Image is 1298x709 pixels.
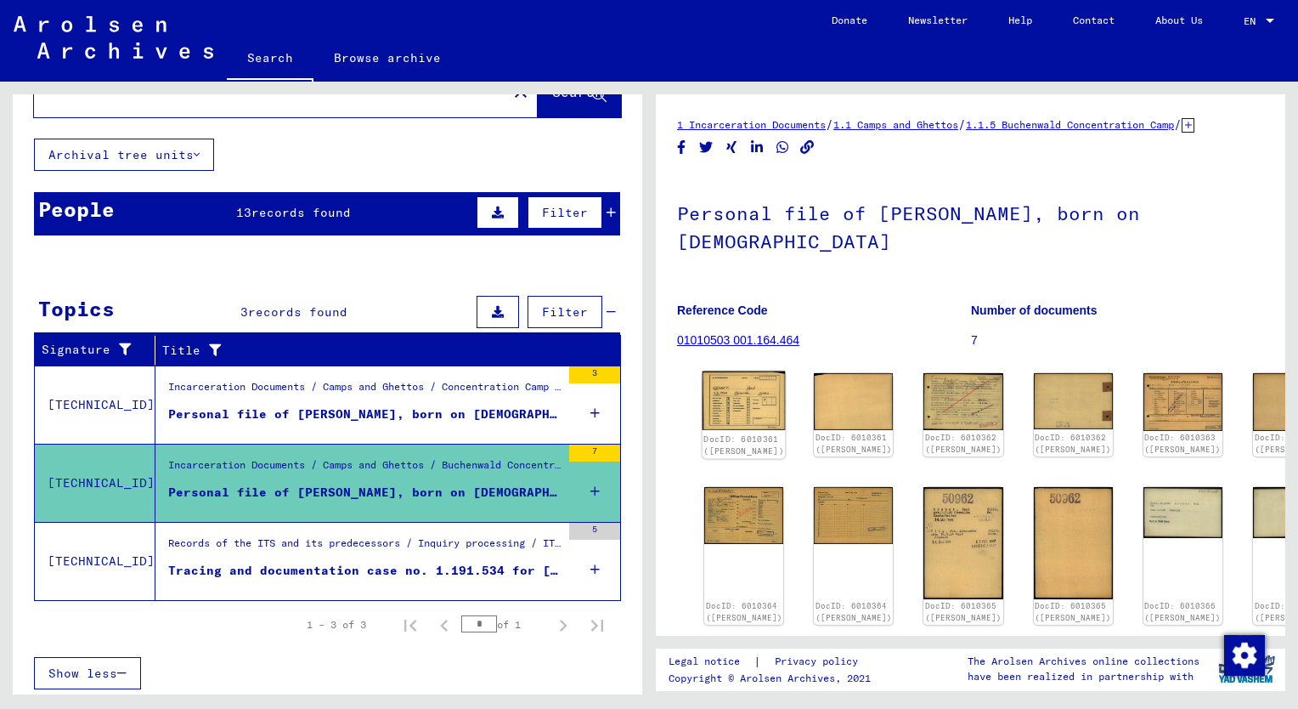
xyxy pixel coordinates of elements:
a: 1.1.5 Buchenwald Concentration Camp [966,118,1174,131]
span: / [826,116,833,132]
img: 002.jpg [1034,373,1113,429]
button: Next page [546,608,580,642]
div: People [38,194,115,224]
button: Archival tree units [34,139,214,171]
img: 001.jpg [704,487,783,544]
button: Filter [528,196,602,229]
button: Copy link [799,137,816,158]
img: 001.jpg [1143,373,1222,431]
img: 002.jpg [1034,487,1113,599]
span: 13 [236,205,251,220]
div: Personal file of [PERSON_NAME], born on [DEMOGRAPHIC_DATA] [168,484,561,502]
a: 1.1 Camps and Ghettos [833,118,958,131]
span: Filter [542,205,588,220]
p: have been realized in partnership with [968,669,1199,684]
a: DocID: 6010363 ([PERSON_NAME]) [1144,433,1221,454]
a: Legal notice [669,653,753,671]
div: Tracing and documentation case no. 1.191.534 for [PERSON_NAME] born [DEMOGRAPHIC_DATA] [168,562,561,580]
button: Filter [528,296,602,328]
div: | [669,653,878,671]
img: 001.jpg [1143,487,1222,538]
div: Personal file of [PERSON_NAME], born on [DEMOGRAPHIC_DATA], born in [GEOGRAPHIC_DATA] [168,406,561,423]
span: EN [1244,15,1262,27]
div: Incarceration Documents / Camps and Ghettos / Buchenwald Concentration Camp / Individual Document... [168,457,561,481]
div: 1 – 3 of 3 [307,617,366,632]
a: DocID: 6010366 ([PERSON_NAME]) [1144,601,1221,622]
button: Previous page [427,608,461,642]
span: records found [251,205,351,220]
a: DocID: 6010361 ([PERSON_NAME]) [815,433,892,454]
div: of 1 [461,616,546,632]
button: Share on Xing [723,137,741,158]
div: Signature [42,341,142,359]
div: Records of the ITS and its predecessors / Inquiry processing / ITS case files as of 1947 / Reposi... [168,536,561,559]
a: Privacy policy [761,653,878,671]
img: 002.jpg [814,487,893,544]
button: First page [393,608,427,642]
div: Change consent [1223,634,1264,675]
img: 001.jpg [923,373,1002,430]
a: DocID: 6010364 ([PERSON_NAME]) [706,601,782,622]
a: DocID: 6010361 ([PERSON_NAME]) [703,434,784,456]
a: 1 Incarceration Documents [677,118,826,131]
a: Browse archive [313,37,461,78]
img: 001.jpg [703,372,786,431]
span: Filter [542,304,588,320]
img: 001.jpg [923,487,1002,599]
button: Share on Twitter [697,137,715,158]
button: Share on LinkedIn [748,137,766,158]
span: Show less [48,666,117,681]
img: Change consent [1224,635,1265,676]
a: DocID: 6010365 ([PERSON_NAME]) [925,601,1002,622]
div: Title [162,337,604,364]
span: / [958,116,966,132]
p: 7 [971,332,1264,349]
div: Title [162,342,587,360]
button: Share on WhatsApp [774,137,792,158]
td: [TECHNICAL_ID] [35,522,155,600]
a: Search [227,37,313,82]
img: Arolsen_neg.svg [14,16,213,59]
div: Incarceration Documents / Camps and Ghettos / Concentration Camp Mittelbau ([PERSON_NAME]) / Conc... [168,379,561,403]
b: Number of documents [971,303,1098,317]
a: DocID: 6010364 ([PERSON_NAME]) [815,601,892,622]
a: DocID: 6010362 ([PERSON_NAME]) [1035,433,1111,454]
a: 01010503 001.164.464 [677,333,799,347]
a: DocID: 6010365 ([PERSON_NAME]) [1035,601,1111,622]
div: Signature [42,337,159,364]
img: 002.jpg [814,373,893,430]
h1: Personal file of [PERSON_NAME], born on [DEMOGRAPHIC_DATA] [677,174,1264,277]
a: DocID: 6010362 ([PERSON_NAME]) [925,433,1002,454]
img: yv_logo.png [1215,648,1278,690]
button: Show less [34,657,141,689]
p: Copyright © Arolsen Archives, 2021 [669,671,878,686]
p: The Arolsen Archives online collections [968,654,1199,669]
button: Last page [580,608,614,642]
button: Share on Facebook [673,137,691,158]
span: / [1174,116,1182,132]
b: Reference Code [677,303,768,317]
